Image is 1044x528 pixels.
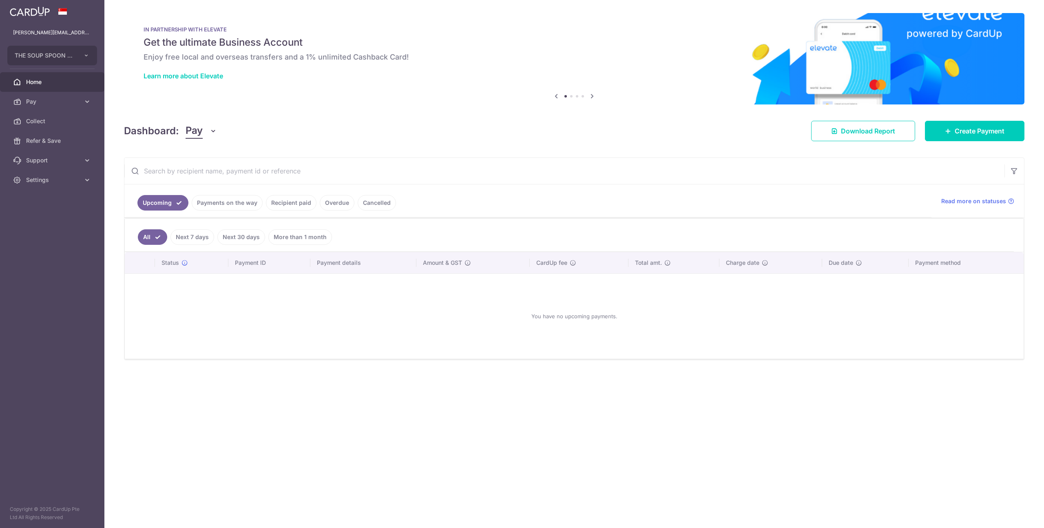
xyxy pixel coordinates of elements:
a: Cancelled [358,195,396,211]
input: Search by recipient name, payment id or reference [124,158,1004,184]
a: Read more on statuses [941,197,1014,205]
span: Amount & GST [423,259,462,267]
a: Learn more about Elevate [144,72,223,80]
span: Support [26,156,80,164]
span: Charge date [726,259,759,267]
th: Payment method [909,252,1024,273]
span: Home [26,78,80,86]
span: Pay [26,98,80,106]
span: Refer & Save [26,137,80,145]
span: Due date [829,259,853,267]
p: [PERSON_NAME][EMAIL_ADDRESS][PERSON_NAME][DOMAIN_NAME] [13,29,91,37]
span: Pay [186,123,203,139]
span: Read more on statuses [941,197,1006,205]
span: CardUp fee [536,259,567,267]
a: All [138,229,167,245]
a: Upcoming [137,195,188,211]
a: More than 1 month [268,229,332,245]
span: Download Report [841,126,895,136]
span: Create Payment [955,126,1004,136]
span: Total amt. [635,259,662,267]
div: You have no upcoming payments. [135,280,1014,352]
a: Recipient paid [266,195,316,211]
span: Status [161,259,179,267]
a: Next 30 days [217,229,265,245]
h6: Enjoy free local and overseas transfers and a 1% unlimited Cashback Card! [144,52,1005,62]
button: Pay [186,123,217,139]
img: CardUp [10,7,50,16]
th: Payment details [310,252,416,273]
a: Next 7 days [170,229,214,245]
a: Download Report [811,121,915,141]
h5: Get the ultimate Business Account [144,36,1005,49]
img: Renovation banner [124,13,1024,104]
span: THE SOUP SPOON PTE LTD [15,51,75,60]
span: Settings [26,176,80,184]
a: Payments on the way [192,195,263,211]
th: Payment ID [228,252,310,273]
span: Collect [26,117,80,125]
a: Create Payment [925,121,1024,141]
button: THE SOUP SPOON PTE LTD [7,46,97,65]
a: Overdue [320,195,354,211]
p: IN PARTNERSHIP WITH ELEVATE [144,26,1005,33]
h4: Dashboard: [124,124,179,138]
